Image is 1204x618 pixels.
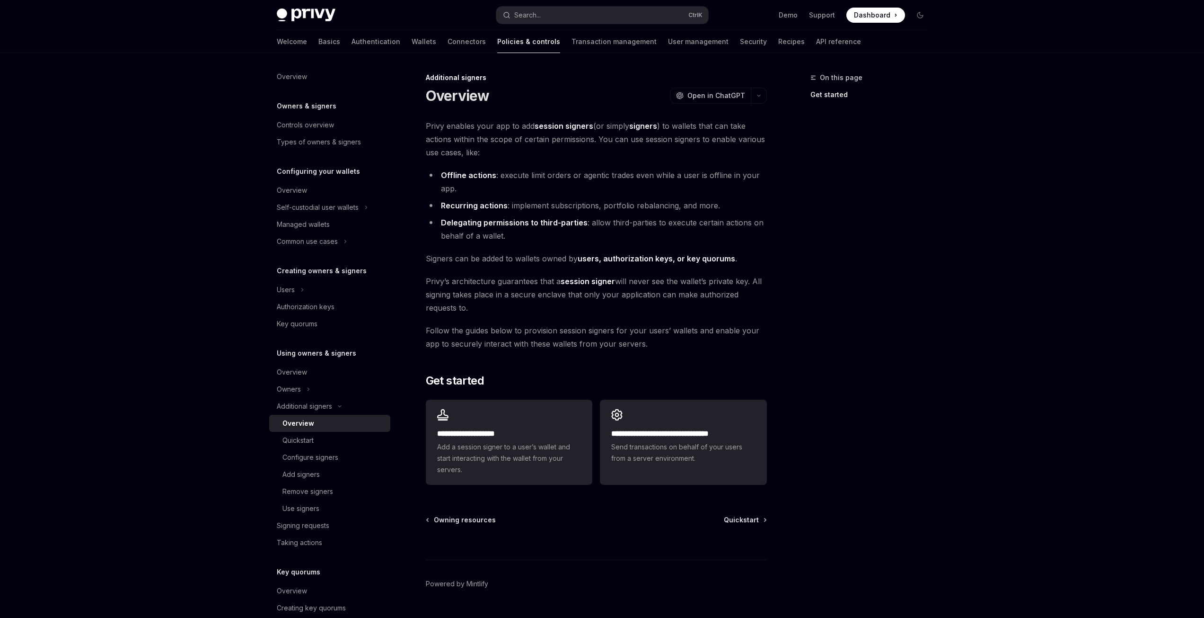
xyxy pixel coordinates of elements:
div: Search... [514,9,541,21]
a: Policies & controls [497,30,560,53]
a: Overview [269,582,390,600]
a: users, authorization keys, or key quorums [578,254,735,264]
a: Key quorums [269,315,390,332]
span: On this page [820,72,862,83]
a: Powered by Mintlify [426,579,488,589]
div: Owners [277,384,301,395]
a: Overview [269,415,390,432]
span: Owning resources [434,515,496,525]
button: Toggle dark mode [913,8,928,23]
span: Add a session signer to a user’s wallet and start interacting with the wallet from your servers. [437,441,581,475]
a: Signing requests [269,517,390,534]
strong: Delegating permissions to third-parties [441,218,588,227]
div: Controls overview [277,119,334,131]
span: Quickstart [724,515,759,525]
div: Additional signers [426,73,767,82]
a: Demo [779,10,798,20]
span: Privy’s architecture guarantees that a will never see the wallet’s private key. All signing takes... [426,275,767,314]
div: Types of owners & signers [277,136,361,148]
a: Add signers [269,466,390,483]
span: Signers can be added to wallets owned by . [426,252,767,265]
div: Managed wallets [277,219,330,230]
div: Signing requests [277,520,329,531]
span: Dashboard [854,10,890,20]
strong: signers [629,121,657,131]
a: API reference [816,30,861,53]
a: Get started [810,87,935,102]
button: Search...CtrlK [496,7,708,24]
h5: Key quorums [277,566,320,578]
strong: Offline actions [441,170,496,180]
h5: Creating owners & signers [277,265,367,277]
img: dark logo [277,9,335,22]
a: Recipes [778,30,805,53]
li: : execute limit orders or agentic trades even while a user is offline in your app. [426,169,767,195]
a: Controls overview [269,116,390,134]
a: User management [668,30,729,53]
span: Privy enables your app to add (or simply ) to wallets that can take actions within the scope of c... [426,119,767,159]
a: Dashboard [846,8,905,23]
a: Wallets [412,30,436,53]
div: Add signers [282,469,320,480]
div: Key quorums [277,318,317,330]
h5: Owners & signers [277,100,336,112]
h5: Using owners & signers [277,348,356,359]
a: Owning resources [427,515,496,525]
div: Configure signers [282,452,338,463]
h1: Overview [426,87,490,104]
a: Authorization keys [269,298,390,315]
span: Send transactions on behalf of your users from a server environment. [611,441,755,464]
strong: session signers [535,121,593,131]
a: Quickstart [724,515,766,525]
span: Open in ChatGPT [687,91,745,100]
a: Overview [269,182,390,199]
div: Overview [277,585,307,597]
a: Taking actions [269,534,390,551]
a: Connectors [448,30,486,53]
a: Security [740,30,767,53]
a: Types of owners & signers [269,134,390,151]
a: Configure signers [269,449,390,466]
span: Follow the guides below to provision session signers for your users’ wallets and enable your app ... [426,324,767,350]
a: Remove signers [269,483,390,500]
a: Basics [318,30,340,53]
strong: session signer [561,277,615,286]
span: Get started [426,373,484,388]
div: Overview [277,367,307,378]
div: Creating key quorums [277,602,346,614]
div: Self-custodial user wallets [277,202,359,213]
div: Users [277,284,295,296]
div: Additional signers [277,401,332,412]
a: Quickstart [269,432,390,449]
h5: Configuring your wallets [277,166,360,177]
div: Authorization keys [277,301,334,313]
span: Ctrl K [688,11,703,19]
a: Support [809,10,835,20]
a: Use signers [269,500,390,517]
strong: Recurring actions [441,201,508,210]
div: Taking actions [277,537,322,548]
a: Authentication [352,30,400,53]
a: Managed wallets [269,216,390,233]
div: Overview [282,418,314,429]
button: Open in ChatGPT [670,88,751,104]
div: Quickstart [282,435,314,446]
div: Remove signers [282,486,333,497]
a: Overview [269,68,390,85]
div: Common use cases [277,236,338,247]
a: Transaction management [571,30,657,53]
a: Overview [269,364,390,381]
li: : implement subscriptions, portfolio rebalancing, and more. [426,199,767,212]
div: Overview [277,71,307,82]
a: Welcome [277,30,307,53]
a: Creating key quorums [269,600,390,617]
div: Overview [277,185,307,196]
li: : allow third-parties to execute certain actions on behalf of a wallet. [426,216,767,242]
div: Use signers [282,503,319,514]
a: **** **** **** *****Add a session signer to a user’s wallet and start interacting with the wallet... [426,400,592,485]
